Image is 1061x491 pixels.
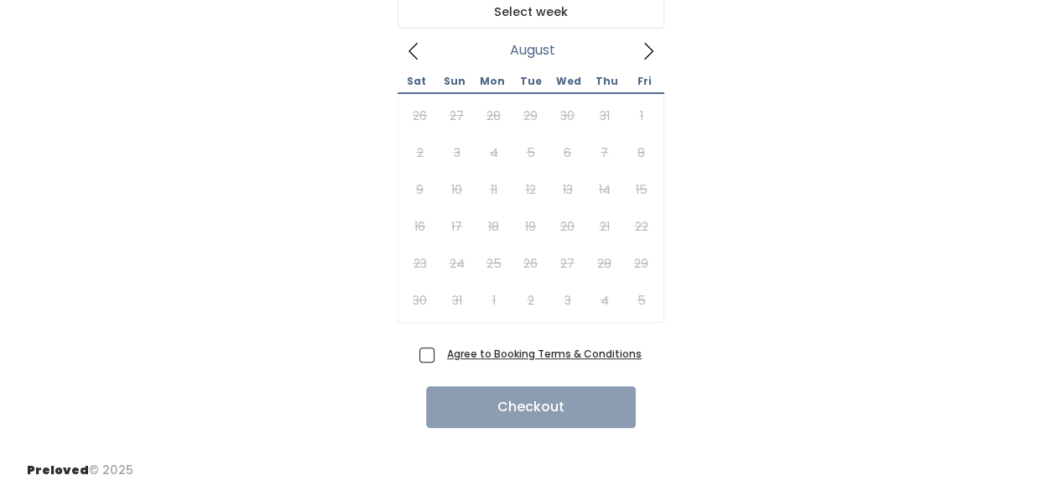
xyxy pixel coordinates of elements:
[512,76,549,86] span: Tue
[27,462,89,478] span: Preloved
[510,47,555,54] span: August
[626,76,663,86] span: Fri
[447,347,642,361] a: Agree to Booking Terms & Conditions
[435,76,473,86] span: Sun
[549,76,587,86] span: Wed
[588,76,626,86] span: Thu
[27,448,133,479] div: © 2025
[398,76,435,86] span: Sat
[426,386,636,428] button: Checkout
[473,76,511,86] span: Mon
